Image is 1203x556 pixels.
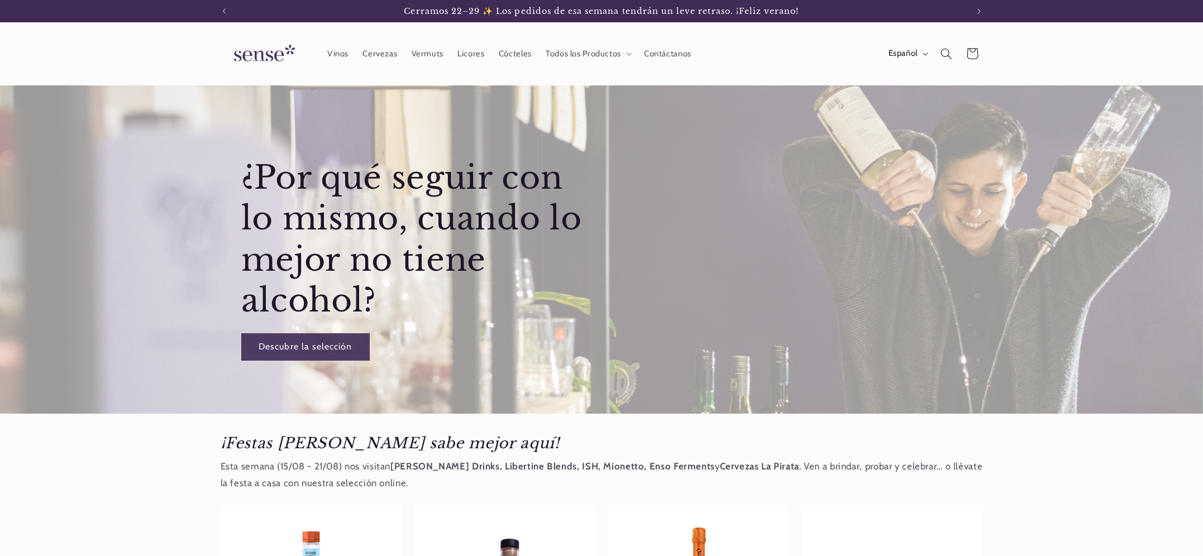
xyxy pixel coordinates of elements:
strong: [PERSON_NAME] Drinks, Libertine Blends, ISH, Mionetto, Enso Ferments [390,461,715,472]
a: Sense [216,33,309,74]
a: Descubre la selección [241,333,369,361]
span: Licores [457,49,484,59]
em: ¡Festas [PERSON_NAME] sabe mejor aquí! [221,434,560,452]
summary: Búsqueda [933,41,959,66]
img: Sense [221,38,304,70]
span: Cócteles [499,49,532,59]
button: Español [881,42,933,65]
p: Esta semana (15/08 - 21/08) nos visitan y . Ven a brindar, probar y celebrar… o llévate la festa ... [221,458,983,491]
a: Vinos [320,41,355,66]
a: Licores [451,41,492,66]
span: Cerramos 22–29 ✨ Los pedidos de esa semana tendrán un leve retraso. ¡Feliz verano! [404,6,799,16]
span: Vermuts [412,49,443,59]
summary: Todos los Productos [538,41,637,66]
span: Español [889,47,918,60]
a: Contáctanos [637,41,698,66]
h2: ¿Por qué seguir con lo mismo, cuando lo mejor no tiene alcohol? [241,157,599,322]
a: Cervezas [356,41,404,66]
span: Vinos [327,49,349,59]
a: Vermuts [404,41,451,66]
strong: Cervezas La Pirata [720,461,799,472]
span: Contáctanos [644,49,691,59]
a: Cócteles [491,41,538,66]
span: Todos los Productos [546,49,621,59]
span: Cervezas [362,49,397,59]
